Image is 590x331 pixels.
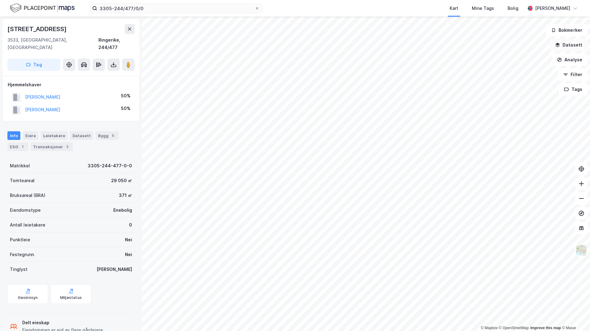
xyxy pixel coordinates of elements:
[125,236,132,243] div: Nei
[508,5,518,12] div: Bolig
[18,295,38,300] div: Geoinnsyn
[7,142,28,151] div: ESG
[19,144,26,150] div: 1
[10,221,45,229] div: Antall leietakere
[60,295,82,300] div: Miljøstatus
[10,251,34,258] div: Festegrunn
[31,142,73,151] div: Transaksjoner
[10,206,41,214] div: Eiendomstype
[7,131,20,140] div: Info
[552,54,588,66] button: Analyse
[7,24,68,34] div: [STREET_ADDRESS]
[23,131,38,140] div: Eiere
[10,177,35,184] div: Tomteareal
[129,221,132,229] div: 0
[10,236,30,243] div: Punktleie
[64,144,70,150] div: 2
[22,319,103,326] div: Delt eieskap
[10,3,75,14] img: logo.f888ab2527a4732fd821a326f86c7f29.svg
[98,36,135,51] div: Ringerike, 244/477
[472,5,494,12] div: Mine Tags
[530,326,561,330] a: Improve this map
[41,131,68,140] div: Leietakere
[546,24,588,36] button: Bokmerker
[7,59,60,71] button: Tag
[450,5,458,12] div: Kart
[97,4,255,13] input: Søk på adresse, matrikkel, gårdeiere, leietakere eller personer
[88,162,132,170] div: 3305-244-477-0-0
[96,131,118,140] div: Bygg
[121,105,131,112] div: 50%
[558,68,588,81] button: Filter
[7,36,98,51] div: 3533, [GEOGRAPHIC_DATA], [GEOGRAPHIC_DATA]
[70,131,93,140] div: Datasett
[550,39,588,51] button: Datasett
[575,244,587,256] img: Z
[111,177,132,184] div: 29 050 ㎡
[10,266,27,273] div: Tinglyst
[119,192,132,199] div: 371 ㎡
[559,301,590,331] iframe: Chat Widget
[481,326,498,330] a: Mapbox
[499,326,529,330] a: OpenStreetMap
[113,206,132,214] div: Enebolig
[535,5,570,12] div: [PERSON_NAME]
[8,81,134,88] div: Hjemmelshaver
[10,162,30,170] div: Matrikkel
[559,83,588,96] button: Tags
[97,266,132,273] div: [PERSON_NAME]
[110,133,116,139] div: 5
[125,251,132,258] div: Nei
[10,192,45,199] div: Bruksareal (BRA)
[121,92,131,100] div: 50%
